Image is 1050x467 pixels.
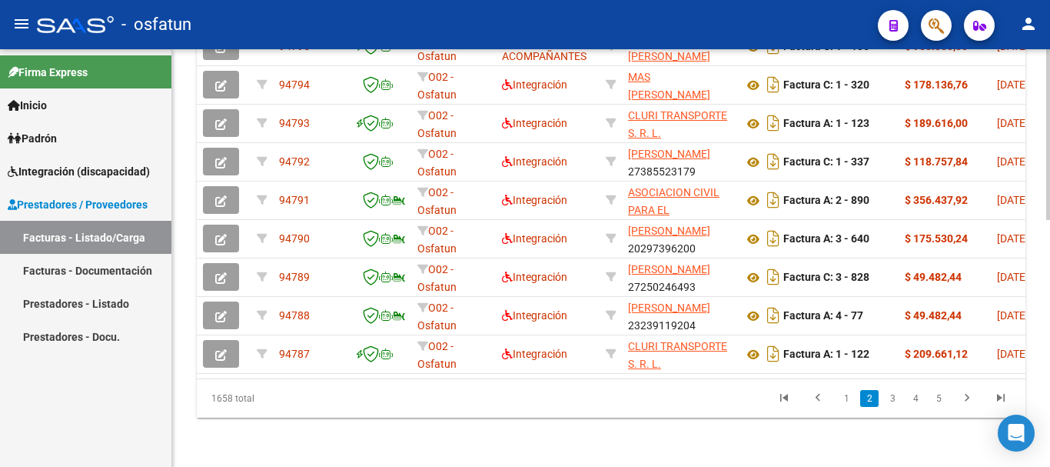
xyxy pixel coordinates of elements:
[905,232,968,245] strong: $ 175.530,24
[783,310,863,322] strong: Factura A: 4 - 77
[783,79,869,92] strong: Factura C: 1 - 320
[997,348,1028,360] span: [DATE]
[279,155,310,168] span: 94792
[835,385,858,412] li: page 1
[952,390,982,407] a: go to next page
[628,184,731,216] div: 33714269459
[783,41,869,53] strong: Factura C: 1 - 136
[197,379,360,418] div: 1658 total
[628,145,731,178] div: 27385523179
[279,271,310,283] span: 94789
[905,271,962,283] strong: $ 49.482,44
[628,299,731,332] div: 23239119204
[502,194,567,206] span: Integración
[628,338,731,370] div: 30718002202
[417,186,457,234] span: O02 - Osfatun Propio
[1019,15,1038,33] mat-icon: person
[783,118,869,130] strong: Factura A: 1 - 123
[763,149,783,174] i: Descargar documento
[905,78,968,91] strong: $ 178.136,76
[997,117,1028,129] span: [DATE]
[803,390,832,407] a: go to previous page
[763,265,783,289] i: Descargar documento
[628,186,719,286] span: ASOCIACION CIVIL PARA EL DESARROLLO INTEGRAL DE LA PERSONA CON DISCAPACIDAD
[628,68,731,101] div: 27410945180
[628,222,731,255] div: 20297396200
[417,148,457,195] span: O02 - Osfatun Propio
[905,117,968,129] strong: $ 189.616,00
[502,117,567,129] span: Integración
[279,232,310,245] span: 94790
[906,390,925,407] a: 4
[905,309,962,322] strong: $ 49.482,44
[628,71,710,101] span: MAS [PERSON_NAME]
[881,385,904,412] li: page 3
[763,188,783,212] i: Descargar documento
[883,390,902,407] a: 3
[502,348,567,360] span: Integración
[279,348,310,360] span: 94787
[628,302,710,314] span: [PERSON_NAME]
[997,78,1028,91] span: [DATE]
[783,349,869,361] strong: Factura A: 1 - 122
[628,340,727,370] span: CLURI TRANSPORTE S. R. L.
[628,263,710,275] span: [PERSON_NAME]
[417,71,457,118] span: O02 - Osfatun Propio
[417,340,457,388] span: O02 - Osfatun Propio
[502,78,567,91] span: Integración
[927,385,950,412] li: page 5
[279,309,310,322] span: 94788
[858,385,881,412] li: page 2
[279,117,310,129] span: 94793
[763,111,783,135] i: Descargar documento
[121,8,191,42] span: - osfatun
[628,225,710,237] span: [PERSON_NAME]
[628,107,731,139] div: 30718002202
[502,232,567,245] span: Integración
[905,155,968,168] strong: $ 118.757,84
[8,64,88,81] span: Firma Express
[986,390,1015,407] a: go to last page
[502,309,567,322] span: Integración
[769,390,799,407] a: go to first page
[997,194,1028,206] span: [DATE]
[502,32,586,80] span: ACOMPAÑANTES TERAPEUTICOS
[904,385,927,412] li: page 4
[279,194,310,206] span: 94791
[783,233,869,245] strong: Factura A: 3 - 640
[905,348,968,360] strong: $ 209.661,12
[783,272,869,284] strong: Factura C: 3 - 828
[8,163,150,180] span: Integración (discapacidad)
[763,72,783,97] i: Descargar documento
[860,390,879,407] a: 2
[502,271,567,283] span: Integración
[997,232,1028,245] span: [DATE]
[502,155,567,168] span: Integración
[929,390,948,407] a: 5
[417,225,457,272] span: O02 - Osfatun Propio
[417,109,457,157] span: O02 - Osfatun Propio
[783,195,869,207] strong: Factura A: 2 - 890
[763,226,783,251] i: Descargar documento
[905,194,968,206] strong: $ 356.437,92
[997,309,1028,322] span: [DATE]
[763,303,783,328] i: Descargar documento
[8,97,47,114] span: Inicio
[8,196,148,213] span: Prestadores / Proveedores
[628,148,710,160] span: [PERSON_NAME]
[12,15,31,33] mat-icon: menu
[837,390,856,407] a: 1
[417,263,457,311] span: O02 - Osfatun Propio
[417,32,457,80] span: O02 - Osfatun Propio
[763,342,783,366] i: Descargar documento
[997,271,1028,283] span: [DATE]
[417,302,457,349] span: O02 - Osfatun Propio
[279,78,310,91] span: 94794
[783,156,869,168] strong: Factura C: 1 - 337
[628,109,727,139] span: CLURI TRANSPORTE S. R. L.
[628,261,731,293] div: 27250246493
[998,415,1035,452] div: Open Intercom Messenger
[997,155,1028,168] span: [DATE]
[8,130,57,147] span: Padrón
